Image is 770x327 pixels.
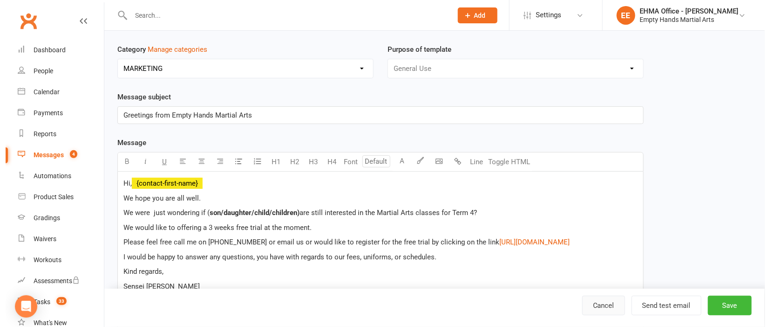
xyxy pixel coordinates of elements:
a: Workouts [12,250,98,271]
span: are [294,209,304,217]
a: Tasks 33 [12,292,98,313]
div: Calendar [28,88,54,96]
a: Cancel [577,296,620,315]
span: Hi, [118,179,126,188]
div: Waivers [28,235,51,243]
div: Dashboard [28,46,60,54]
div: EHMA Office - [PERSON_NAME] [634,7,733,15]
div: Empty Hands Martial Arts [634,15,733,24]
div: Assessments [28,277,74,285]
a: Clubworx [11,9,34,33]
input: Search... [123,9,440,22]
span: Settings [530,5,556,26]
button: Add [452,7,492,23]
span: still interested in the Martial Arts classes for Term 4? [306,209,471,217]
button: Toggle HTML [480,153,527,171]
a: Payments [12,103,98,124]
a: Gradings [12,208,98,229]
div: Messages [28,151,58,159]
span: We would like to offering a 3 weeks free trial at the moment. [118,223,306,232]
div: Automations [28,172,66,180]
a: Waivers [12,229,98,250]
a: Assessments [12,271,98,292]
span: 33 [51,297,61,305]
button: Font [336,153,354,171]
button: A [387,153,406,171]
button: H4 [317,153,336,171]
div: EE [611,6,630,25]
button: H3 [299,153,317,171]
button: Line [462,153,480,171]
span: Please feel free call me on [PHONE_NUMBER] or email us or would like to register for the free tri... [118,238,494,246]
button: Save [702,296,746,315]
button: H2 [280,153,299,171]
a: Messages 4 [12,145,98,166]
label: Message [112,137,141,148]
span: 4 [64,150,72,158]
a: Reports [12,124,98,145]
a: People [12,61,98,82]
button: H1 [261,153,280,171]
div: What's New [28,319,61,327]
span: We hope you are all well. [118,194,195,202]
label: Message subject [112,91,165,103]
div: Open Intercom Messenger [9,295,32,318]
div: Workouts [28,256,56,264]
div: Tasks [28,298,45,306]
span: We were just wondering if ( [118,209,204,217]
div: Payments [28,109,57,117]
a: Automations [12,166,98,187]
div: Reports [28,130,51,138]
span: Greetings from Empty Hands Martial Arts [118,111,246,119]
span: U [157,158,161,166]
div: People [28,67,48,75]
button: U [150,153,168,171]
span: Add [469,12,480,19]
span: [URL][DOMAIN_NAME] [494,238,564,246]
span: I would be happy to answer any questions, you have with regards to our fees, uniforms, or schedules. [118,253,431,261]
span: son/daughter/child/children) [204,209,294,217]
a: Dashboard [12,40,98,61]
a: Product Sales [12,187,98,208]
div: Product Sales [28,193,68,201]
button: Category [142,44,202,55]
button: Send test email [626,296,696,315]
div: Gradings [28,214,55,222]
span: Kind regards, [118,267,158,276]
a: Calendar [12,82,98,103]
span: Sensei [PERSON_NAME] [118,282,194,291]
input: Default [357,155,385,167]
label: Purpose of template [382,44,446,55]
label: Category [112,44,202,55]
